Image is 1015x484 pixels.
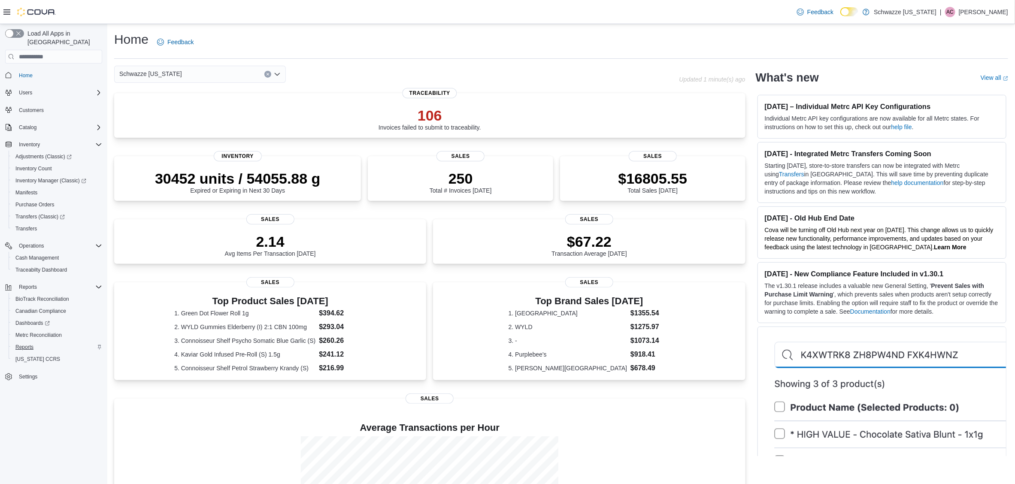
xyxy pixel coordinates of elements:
[15,332,62,339] span: Metrc Reconciliation
[15,105,47,115] a: Customers
[509,336,627,345] dt: 3. -
[12,354,64,364] a: [US_STATE] CCRS
[19,124,36,131] span: Catalog
[155,170,321,194] div: Expired or Expiring in Next 30 Days
[155,170,321,187] p: 30452 units / 54055.88 g
[2,370,106,383] button: Settings
[9,187,106,199] button: Manifests
[15,70,102,80] span: Home
[9,341,106,353] button: Reports
[765,227,994,251] span: Cova will be turning off Old Hub next year on [DATE]. This change allows us to quickly release ne...
[174,323,315,331] dt: 2. WYLD Gummies Elderberry (I) 2:1 CBN 100mg
[940,7,942,17] p: |
[15,372,41,382] a: Settings
[15,139,43,150] button: Inventory
[19,89,32,96] span: Users
[12,163,102,174] span: Inventory Count
[214,151,262,161] span: Inventory
[765,214,999,222] h3: [DATE] - Old Hub End Date
[630,363,670,373] dd: $678.49
[934,244,967,251] a: Learn More
[15,254,59,261] span: Cash Management
[436,151,485,161] span: Sales
[174,350,315,359] dt: 4. Kaviar Gold Infused Pre-Roll (S) 1.5g
[765,269,999,278] h3: [DATE] - New Compliance Feature Included in v1.30.1
[12,265,102,275] span: Traceabilty Dashboard
[807,8,833,16] span: Feedback
[174,336,315,345] dt: 3. Connoisseur Shelf Psycho Somatic Blue Garlic (S)
[12,175,90,186] a: Inventory Manager (Classic)
[679,76,745,83] p: Updated 1 minute(s) ago
[9,252,106,264] button: Cash Management
[12,294,102,304] span: BioTrack Reconciliation
[12,188,41,198] a: Manifests
[12,224,102,234] span: Transfers
[2,121,106,133] button: Catalog
[509,309,627,318] dt: 1. [GEOGRAPHIC_DATA]
[15,105,102,115] span: Customers
[403,88,457,98] span: Traceability
[12,342,37,352] a: Reports
[565,277,613,287] span: Sales
[19,72,33,79] span: Home
[15,320,50,327] span: Dashboards
[12,151,102,162] span: Adjustments (Classic)
[891,124,912,130] a: help file
[12,163,55,174] a: Inventory Count
[2,104,106,116] button: Customers
[765,114,999,131] p: Individual Metrc API key configurations are now available for all Metrc states. For instructions ...
[551,233,627,250] p: $67.22
[274,71,281,78] button: Open list of options
[9,293,106,305] button: BioTrack Reconciliation
[12,330,102,340] span: Metrc Reconciliation
[12,354,102,364] span: Washington CCRS
[2,139,106,151] button: Inventory
[959,7,1008,17] p: [PERSON_NAME]
[9,175,106,187] a: Inventory Manager (Classic)
[9,305,106,317] button: Canadian Compliance
[12,318,102,328] span: Dashboards
[17,8,56,16] img: Cova
[12,224,40,234] a: Transfers
[12,342,102,352] span: Reports
[9,264,106,276] button: Traceabilty Dashboard
[891,179,944,186] a: help documentation
[15,165,52,172] span: Inventory Count
[1003,76,1008,81] svg: External link
[630,322,670,332] dd: $1275.97
[850,308,891,315] a: Documentation
[947,7,954,17] span: AC
[15,308,66,315] span: Canadian Compliance
[15,201,55,208] span: Purchase Orders
[167,38,194,46] span: Feedback
[319,349,366,360] dd: $241.12
[15,371,102,382] span: Settings
[15,153,72,160] span: Adjustments (Classic)
[12,151,75,162] a: Adjustments (Classic)
[12,306,70,316] a: Canadian Compliance
[15,241,102,251] span: Operations
[174,364,315,372] dt: 5. Connoisseur Shelf Petrol Strawberry Krandy (S)
[319,322,366,332] dd: $293.04
[765,102,999,111] h3: [DATE] – Individual Metrc API Key Configurations
[9,223,106,235] button: Transfers
[9,163,106,175] button: Inventory Count
[874,7,936,17] p: Schwazze [US_STATE]
[756,71,819,85] h2: What's new
[246,214,294,224] span: Sales
[9,353,106,365] button: [US_STATE] CCRS
[629,151,677,161] span: Sales
[319,336,366,346] dd: $260.26
[430,170,491,187] p: 250
[12,212,68,222] a: Transfers (Classic)
[981,74,1008,81] a: View allExternal link
[9,211,106,223] a: Transfers (Classic)
[630,308,670,318] dd: $1355.54
[15,344,33,351] span: Reports
[15,266,67,273] span: Traceabilty Dashboard
[12,294,73,304] a: BioTrack Reconciliation
[15,282,40,292] button: Reports
[794,3,837,21] a: Feedback
[430,170,491,194] div: Total # Invoices [DATE]
[121,423,739,433] h4: Average Transactions per Hour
